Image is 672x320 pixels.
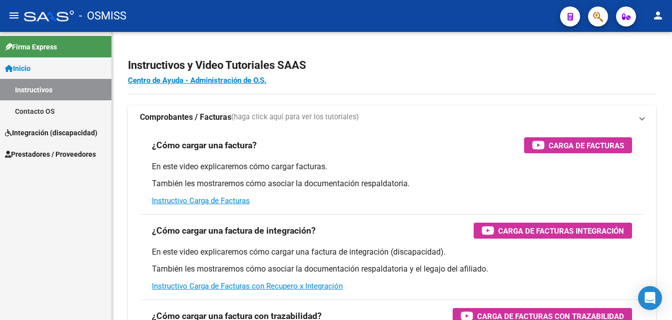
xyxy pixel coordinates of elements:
[638,286,662,310] div: Open Intercom Messenger
[152,247,632,258] p: En este video explicaremos cómo cargar una factura de integración (discapacidad).
[5,63,30,74] span: Inicio
[5,149,96,160] span: Prestadores / Proveedores
[8,9,20,21] mat-icon: menu
[152,178,632,189] p: También les mostraremos cómo asociar la documentación respaldatoria.
[152,161,632,172] p: En este video explicaremos cómo cargar facturas.
[152,282,343,291] a: Instructivo Carga de Facturas con Recupero x Integración
[549,139,624,152] span: Carga de Facturas
[152,138,257,152] h3: ¿Cómo cargar una factura?
[152,224,316,238] h3: ¿Cómo cargar una factura de integración?
[652,9,664,21] mat-icon: person
[152,196,250,205] a: Instructivo Carga de Facturas
[5,41,57,52] span: Firma Express
[128,76,266,85] a: Centro de Ayuda - Administración de O.S.
[524,137,632,153] button: Carga de Facturas
[152,264,632,275] p: También les mostraremos cómo asociar la documentación respaldatoria y el legajo del afiliado.
[140,112,231,123] strong: Comprobantes / Facturas
[128,105,656,129] mat-expansion-panel-header: Comprobantes / Facturas(haga click aquí para ver los tutoriales)
[474,223,632,239] button: Carga de Facturas Integración
[128,56,656,75] h2: Instructivos y Video Tutoriales SAAS
[498,225,624,237] span: Carga de Facturas Integración
[5,127,97,138] span: Integración (discapacidad)
[79,5,126,27] span: - OSMISS
[231,112,359,123] span: (haga click aquí para ver los tutoriales)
